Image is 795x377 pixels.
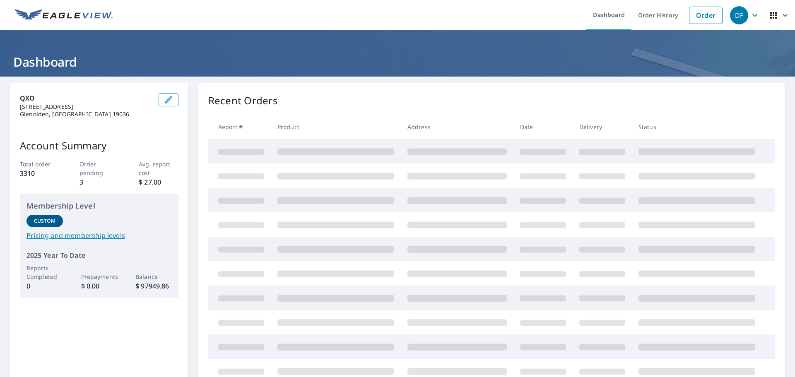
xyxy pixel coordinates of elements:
th: Address [401,115,513,139]
a: Order [689,7,723,24]
th: Report # [208,115,271,139]
p: Balance [135,272,172,281]
p: Recent Orders [208,93,278,108]
p: Account Summary [20,138,178,153]
p: 0 [26,281,63,291]
p: Membership Level [26,200,172,211]
p: 2025 Year To Date [26,250,172,260]
th: Date [513,115,573,139]
a: Pricing and membership levels [26,231,172,240]
p: $ 0.00 [81,281,118,291]
th: Status [632,115,762,139]
p: Glenolden, [GEOGRAPHIC_DATA] 19036 [20,110,152,118]
p: Custom [34,217,55,225]
p: 3310 [20,168,60,178]
p: $ 27.00 [139,177,178,187]
p: QXO [20,93,152,103]
th: Delivery [573,115,632,139]
p: Reports Completed [26,264,63,281]
p: 3 [79,177,119,187]
th: Product [271,115,401,139]
p: $ 97949.86 [135,281,172,291]
p: Prepayments [81,272,118,281]
h1: Dashboard [10,53,785,70]
p: Total order [20,160,60,168]
p: Avg. report cost [139,160,178,177]
div: DF [730,6,748,24]
img: EV Logo [15,9,113,22]
p: [STREET_ADDRESS] [20,103,152,110]
p: Order pending [79,160,119,177]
